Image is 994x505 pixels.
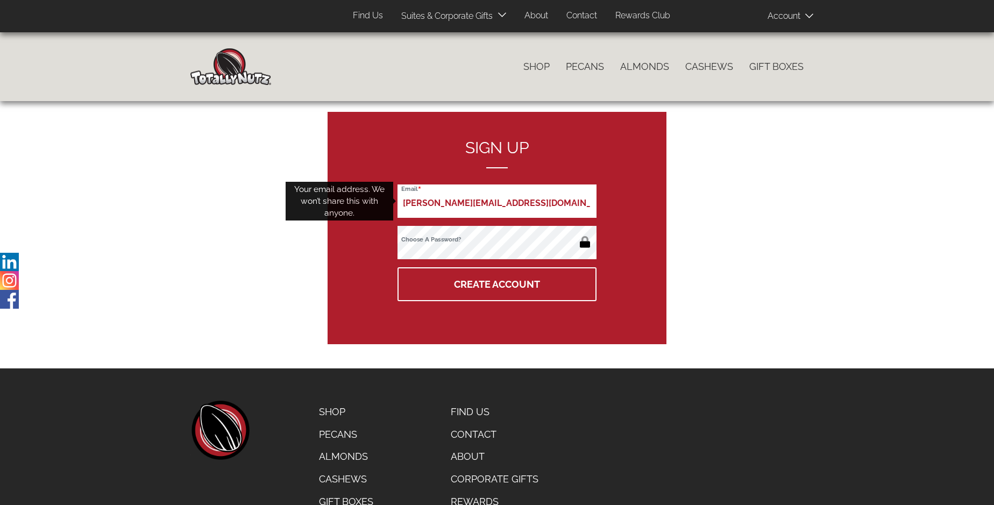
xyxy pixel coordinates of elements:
a: Cashews [311,468,381,490]
a: Almonds [612,55,677,78]
a: Find Us [443,401,549,423]
span: Products [212,8,247,24]
a: Cashews [677,55,741,78]
a: Rewards Club [607,5,678,26]
a: Shop [515,55,558,78]
img: Home [190,48,271,85]
a: Corporate Gifts [443,468,549,490]
a: Pecans [558,55,612,78]
a: About [516,5,556,26]
a: About [443,445,549,468]
a: Pecans [311,423,381,446]
input: Email [397,184,597,218]
a: Shop [311,401,381,423]
a: Contact [443,423,549,446]
a: Suites & Corporate Gifts [393,6,496,27]
a: Almonds [311,445,381,468]
a: Contact [558,5,605,26]
a: Find Us [345,5,391,26]
div: Your email address. We won’t share this with anyone. [286,182,393,221]
a: home [190,401,250,460]
h2: Sign up [397,139,597,168]
a: Gift Boxes [741,55,812,78]
button: Create Account [397,267,597,301]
